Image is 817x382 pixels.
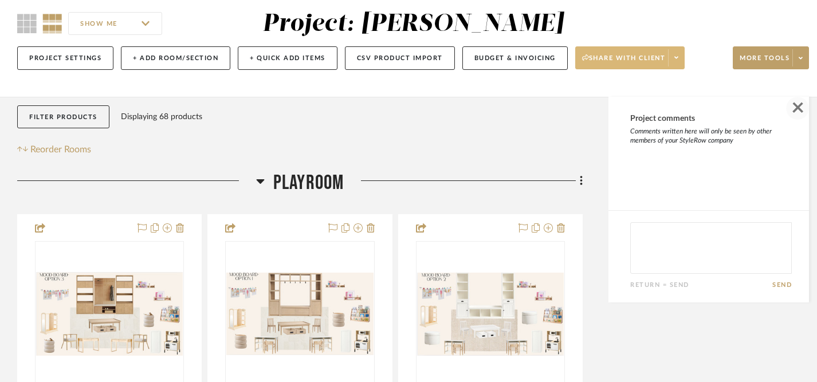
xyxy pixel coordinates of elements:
div: Displaying 68 products [121,105,202,128]
span: Playroom [273,171,344,195]
button: Project Settings [17,46,113,70]
span: More tools [740,54,789,71]
button: Filter Products [17,105,109,129]
button: + Quick Add Items [238,46,337,70]
img: Mood Board Option 3 [36,272,183,356]
div: RETURN = SEND [630,281,772,289]
button: CSV Product Import [345,46,455,70]
div: Project: [PERSON_NAME] [262,12,564,36]
div: Comments written here will only be seen by other members of your StyleRow company [608,124,809,148]
img: Mood Board Option 2 [417,273,564,356]
button: More tools [733,46,809,69]
button: Close [786,97,809,120]
a: SEND [772,281,792,289]
button: Budget & Invoicing [462,46,568,70]
span: Reorder Rooms [30,143,91,156]
div: Project comments [630,114,786,124]
button: Reorder Rooms [17,143,91,156]
img: Mood Board Option 1 [226,273,373,355]
button: + Add Room/Section [121,46,230,70]
span: Share with client [582,54,666,71]
button: Share with client [575,46,685,69]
